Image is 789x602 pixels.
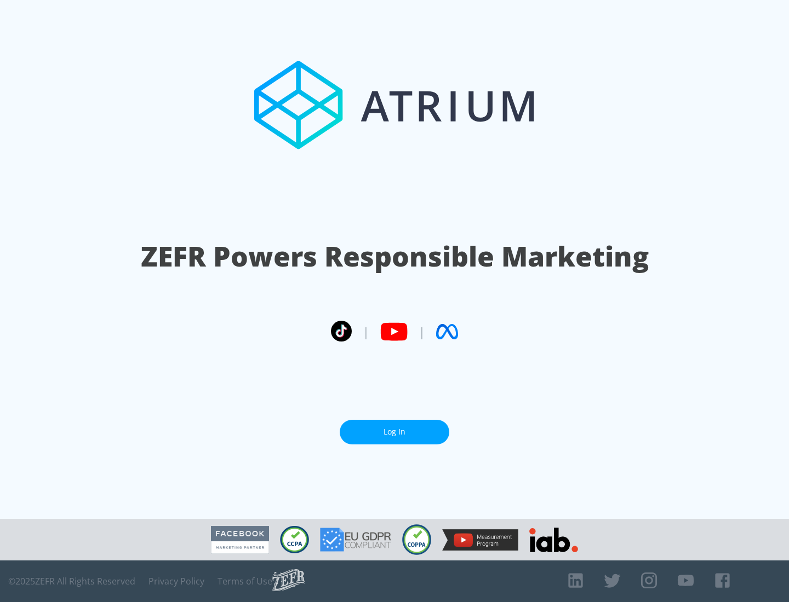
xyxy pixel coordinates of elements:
a: Terms of Use [218,576,272,587]
a: Log In [340,420,449,444]
img: GDPR Compliant [320,528,391,552]
img: COPPA Compliant [402,524,431,555]
span: © 2025 ZEFR All Rights Reserved [8,576,135,587]
img: Facebook Marketing Partner [211,526,269,554]
img: IAB [529,528,578,552]
img: CCPA Compliant [280,526,309,553]
img: YouTube Measurement Program [442,529,518,551]
span: | [419,323,425,340]
a: Privacy Policy [148,576,204,587]
span: | [363,323,369,340]
h1: ZEFR Powers Responsible Marketing [141,238,649,275]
